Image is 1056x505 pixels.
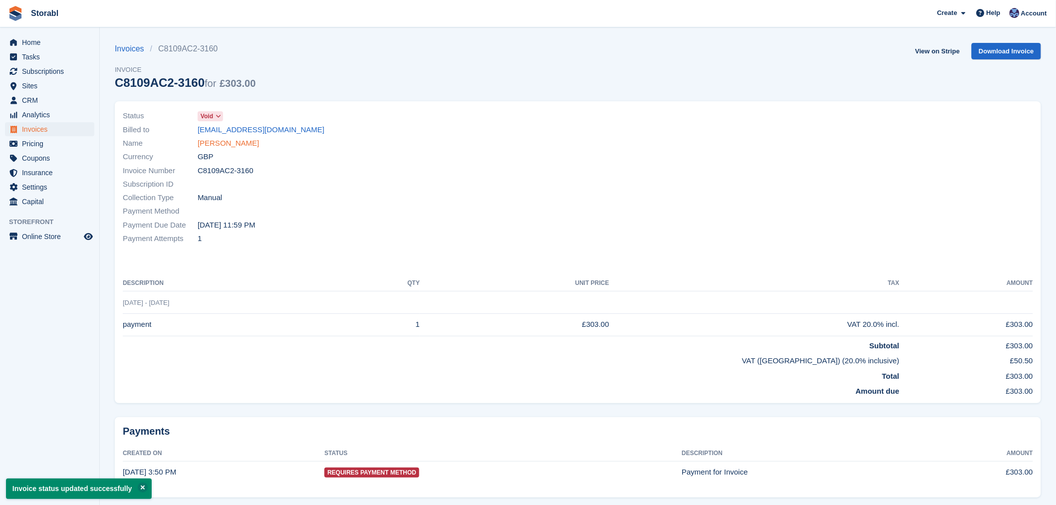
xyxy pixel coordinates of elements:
h2: Payments [123,425,1033,438]
span: Void [201,112,213,121]
a: Download Invoice [972,43,1041,59]
span: Pricing [22,137,82,151]
span: GBP [198,151,214,163]
span: Status [123,110,198,122]
a: menu [5,64,94,78]
span: Tasks [22,50,82,64]
a: menu [5,180,94,194]
a: menu [5,50,94,64]
th: Description [682,446,931,462]
span: Home [22,35,82,49]
span: Coupons [22,151,82,165]
a: menu [5,195,94,209]
strong: Subtotal [869,341,899,350]
span: Name [123,138,198,149]
td: 1 [351,313,420,336]
p: Invoice status updated successfully [6,479,152,499]
span: Account [1021,8,1047,18]
a: menu [5,137,94,151]
nav: breadcrumbs [115,43,256,55]
span: Payment Attempts [123,233,198,245]
a: [EMAIL_ADDRESS][DOMAIN_NAME] [198,124,324,136]
span: Help [987,8,1001,18]
span: £303.00 [220,78,256,89]
a: menu [5,122,94,136]
img: Tegan Ewart [1010,8,1020,18]
time: 2025-08-28 22:59:59 UTC [198,220,256,231]
span: Invoice Number [123,165,198,177]
td: VAT ([GEOGRAPHIC_DATA]) (20.0% inclusive) [123,351,899,367]
th: Status [324,446,682,462]
a: menu [5,108,94,122]
time: 2025-08-28 14:50:01 UTC [123,468,176,476]
span: Insurance [22,166,82,180]
td: £303.00 [420,313,609,336]
span: Online Store [22,230,82,244]
span: Requires Payment Method [324,468,419,478]
span: Create [937,8,957,18]
a: Storabl [27,5,62,21]
span: Payment Due Date [123,220,198,231]
a: menu [5,230,94,244]
span: Billed to [123,124,198,136]
a: menu [5,35,94,49]
a: menu [5,93,94,107]
span: Currency [123,151,198,163]
span: Subscription ID [123,179,198,190]
span: Analytics [22,108,82,122]
span: Invoice [115,65,256,75]
th: Tax [609,275,900,291]
td: £50.50 [899,351,1033,367]
th: Created On [123,446,324,462]
td: payment [123,313,351,336]
th: Amount [931,446,1033,462]
td: £303.00 [899,313,1033,336]
span: Capital [22,195,82,209]
a: menu [5,79,94,93]
span: Settings [22,180,82,194]
th: QTY [351,275,420,291]
a: Preview store [82,231,94,243]
strong: Total [882,372,900,380]
span: [DATE] - [DATE] [123,299,169,306]
span: for [205,78,216,89]
span: Collection Type [123,192,198,204]
th: Unit Price [420,275,609,291]
a: Invoices [115,43,150,55]
td: £303.00 [899,382,1033,397]
td: £303.00 [899,367,1033,382]
td: Payment for Invoice [682,461,931,483]
span: Subscriptions [22,64,82,78]
a: menu [5,151,94,165]
a: View on Stripe [911,43,964,59]
td: £303.00 [899,336,1033,351]
strong: Amount due [856,387,900,395]
span: Manual [198,192,222,204]
span: C8109AC2-3160 [198,165,254,177]
div: VAT 20.0% incl. [609,319,900,330]
td: £303.00 [931,461,1033,483]
span: CRM [22,93,82,107]
th: Amount [899,275,1033,291]
div: C8109AC2-3160 [115,76,256,89]
th: Description [123,275,351,291]
span: Payment Method [123,206,198,217]
a: [PERSON_NAME] [198,138,259,149]
a: Void [198,110,223,122]
span: Sites [22,79,82,93]
span: Storefront [9,217,99,227]
img: stora-icon-8386f47178a22dfd0bd8f6a31ec36ba5ce8667c1dd55bd0f319d3a0aa187defe.svg [8,6,23,21]
a: menu [5,166,94,180]
span: Invoices [22,122,82,136]
span: 1 [198,233,202,245]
